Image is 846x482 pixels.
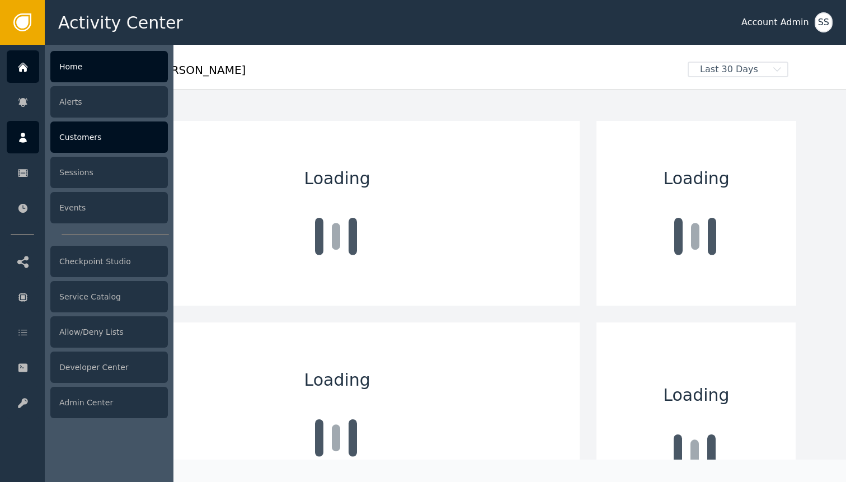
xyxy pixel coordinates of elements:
a: Home [7,50,168,83]
div: Customers [50,121,168,153]
div: Home [50,51,168,82]
span: Activity Center [58,10,183,35]
span: Loading [304,367,370,392]
a: Customers [7,121,168,153]
span: Loading [663,382,729,408]
a: Allow/Deny Lists [7,316,168,348]
a: Sessions [7,156,168,189]
div: Checkpoint Studio [50,246,168,277]
a: Service Catalog [7,280,168,313]
div: Events [50,192,168,223]
a: Developer Center [7,351,168,383]
button: SS [815,12,833,32]
a: Events [7,191,168,224]
span: Last 30 Days [689,63,769,76]
button: Last 30 Days [680,62,796,77]
div: Account Admin [741,16,809,29]
div: Developer Center [50,352,168,383]
span: Loading [304,166,370,191]
span: Loading [664,166,730,191]
div: Alerts [50,86,168,118]
a: Alerts [7,86,168,118]
div: Admin Center [50,387,168,418]
div: Sessions [50,157,168,188]
a: Checkpoint Studio [7,245,168,278]
div: Welcome , [PERSON_NAME] [95,62,680,86]
a: Admin Center [7,386,168,419]
div: Allow/Deny Lists [50,316,168,348]
div: Service Catalog [50,281,168,312]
